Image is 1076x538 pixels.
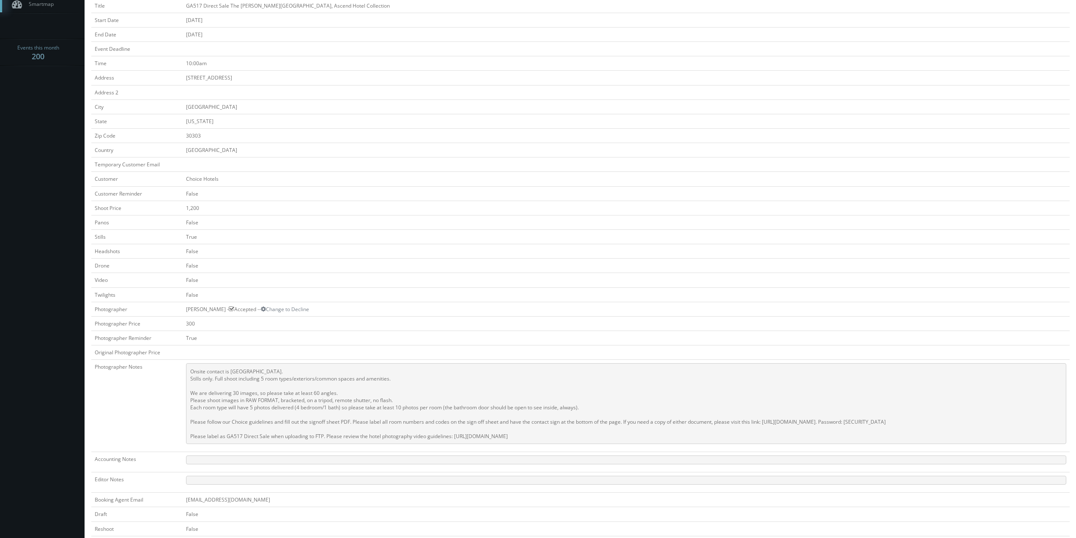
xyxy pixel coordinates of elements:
[91,85,183,99] td: Address 2
[183,493,1070,507] td: [EMAIL_ADDRESS][DOMAIN_NAME]
[183,331,1070,345] td: True
[91,229,183,244] td: Stills
[91,215,183,229] td: Panos
[91,360,183,452] td: Photographer Notes
[91,143,183,157] td: Country
[183,215,1070,229] td: False
[91,287,183,302] td: Twilights
[183,259,1070,273] td: False
[91,259,183,273] td: Drone
[183,172,1070,186] td: Choice Hotels
[183,521,1070,536] td: False
[91,71,183,85] td: Address
[17,44,59,52] span: Events this month
[91,493,183,507] td: Booking Agent Email
[183,201,1070,215] td: 1,200
[91,521,183,536] td: Reshoot
[91,331,183,345] td: Photographer Reminder
[91,114,183,128] td: State
[183,316,1070,331] td: 300
[183,128,1070,143] td: 30303
[91,316,183,331] td: Photographer Price
[91,186,183,201] td: Customer Reminder
[91,13,183,27] td: Start Date
[183,273,1070,287] td: False
[186,363,1066,444] pre: Onsite contact is [GEOGRAPHIC_DATA]. Stills only. Full shoot including 5 room types/exteriors/com...
[91,157,183,172] td: Temporary Customer Email
[91,27,183,41] td: End Date
[32,51,44,61] strong: 200
[91,56,183,71] td: Time
[91,42,183,56] td: Event Deadline
[183,244,1070,259] td: False
[183,287,1070,302] td: False
[183,507,1070,521] td: False
[183,99,1070,114] td: [GEOGRAPHIC_DATA]
[183,143,1070,157] td: [GEOGRAPHIC_DATA]
[183,114,1070,128] td: [US_STATE]
[91,452,183,472] td: Accounting Notes
[91,99,183,114] td: City
[91,244,183,259] td: Headshots
[261,306,309,313] a: Change to Decline
[91,507,183,521] td: Draft
[91,128,183,143] td: Zip Code
[91,172,183,186] td: Customer
[183,56,1070,71] td: 10:00am
[183,13,1070,27] td: [DATE]
[183,302,1070,316] td: [PERSON_NAME] - Accepted --
[25,0,54,8] span: Smartmap
[183,27,1070,41] td: [DATE]
[91,472,183,493] td: Editor Notes
[183,71,1070,85] td: [STREET_ADDRESS]
[91,201,183,215] td: Shoot Price
[91,273,183,287] td: Video
[183,229,1070,244] td: True
[91,302,183,316] td: Photographer
[183,186,1070,201] td: False
[91,345,183,360] td: Original Photographer Price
